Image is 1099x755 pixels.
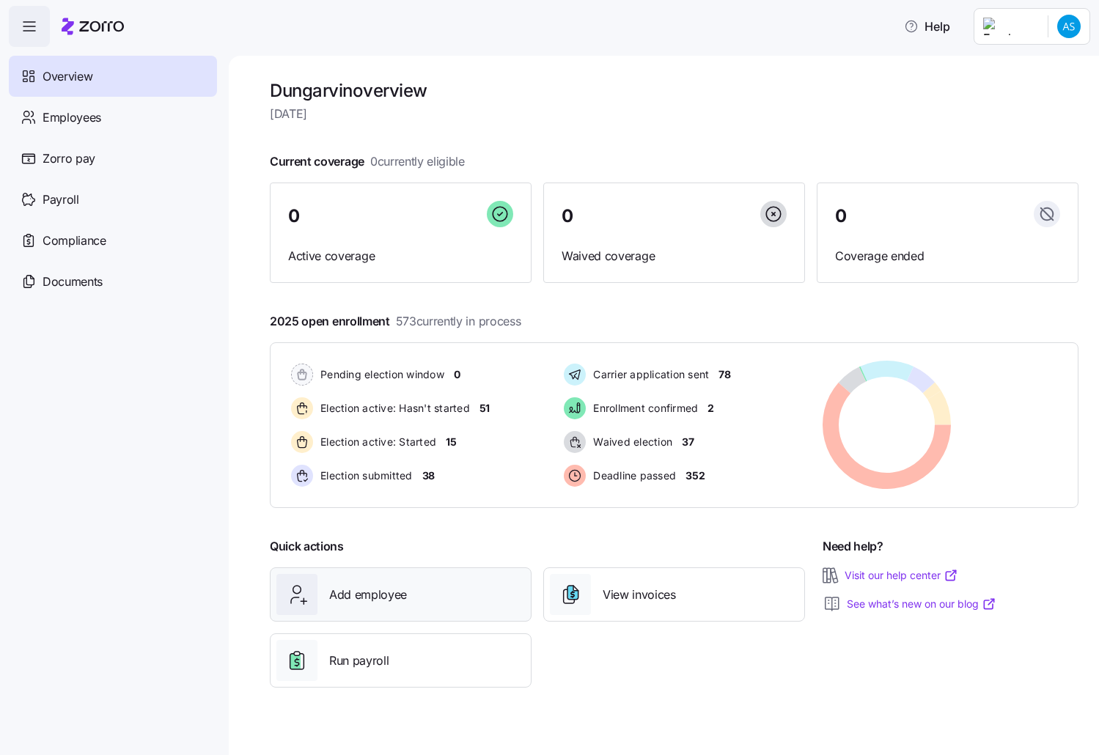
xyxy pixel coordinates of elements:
[43,108,101,127] span: Employees
[589,435,672,449] span: Waived election
[270,312,521,331] span: 2025 open enrollment
[983,18,1036,35] img: Employer logo
[718,367,730,382] span: 78
[682,435,694,449] span: 37
[603,586,676,604] span: View invoices
[446,435,456,449] span: 15
[1057,15,1081,38] img: 6868d2b515736b2f1331ef8d07e4bd0e
[454,367,460,382] span: 0
[707,401,714,416] span: 2
[823,537,883,556] span: Need help?
[562,247,787,265] span: Waived coverage
[9,179,217,220] a: Payroll
[329,586,407,604] span: Add employee
[316,468,413,483] span: Election submitted
[845,568,958,583] a: Visit our help center
[396,312,521,331] span: 573 currently in process
[9,97,217,138] a: Employees
[9,138,217,179] a: Zorro pay
[9,220,217,261] a: Compliance
[479,401,490,416] span: 51
[589,468,676,483] span: Deadline passed
[562,207,573,225] span: 0
[270,537,344,556] span: Quick actions
[316,435,436,449] span: Election active: Started
[589,401,698,416] span: Enrollment confirmed
[288,247,513,265] span: Active coverage
[316,367,444,382] span: Pending election window
[422,468,435,483] span: 38
[270,105,1078,123] span: [DATE]
[43,273,103,291] span: Documents
[9,56,217,97] a: Overview
[270,152,465,171] span: Current coverage
[835,207,847,225] span: 0
[43,191,79,209] span: Payroll
[892,12,962,41] button: Help
[9,261,217,302] a: Documents
[904,18,950,35] span: Help
[370,152,465,171] span: 0 currently eligible
[43,232,106,250] span: Compliance
[835,247,1060,265] span: Coverage ended
[288,207,300,225] span: 0
[316,401,470,416] span: Election active: Hasn't started
[329,652,389,670] span: Run payroll
[43,67,92,86] span: Overview
[270,79,1078,102] h1: Dungarvin overview
[589,367,709,382] span: Carrier application sent
[43,150,95,168] span: Zorro pay
[847,597,996,611] a: See what’s new on our blog
[686,468,705,483] span: 352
